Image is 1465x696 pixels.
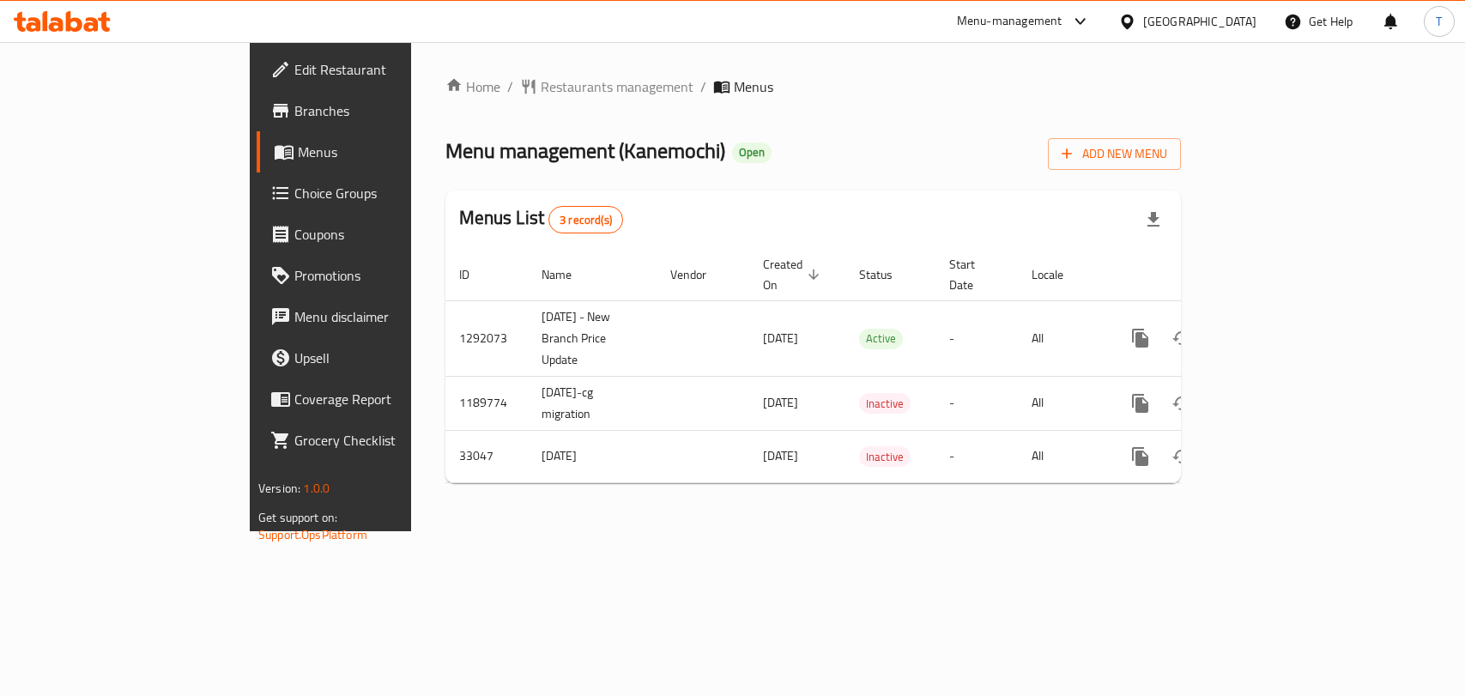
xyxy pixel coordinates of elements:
[732,145,772,160] span: Open
[257,337,494,378] a: Upsell
[528,430,657,482] td: [DATE]
[258,506,337,529] span: Get support on:
[257,420,494,461] a: Grocery Checklist
[670,264,729,285] span: Vendor
[859,447,911,467] span: Inactive
[445,76,1181,97] nav: breadcrumb
[294,100,481,121] span: Branches
[294,224,481,245] span: Coupons
[257,172,494,214] a: Choice Groups
[949,254,997,295] span: Start Date
[763,254,825,295] span: Created On
[548,206,623,233] div: Total records count
[1048,138,1181,170] button: Add New Menu
[257,296,494,337] a: Menu disclaimer
[1120,383,1161,424] button: more
[763,391,798,414] span: [DATE]
[257,131,494,172] a: Menus
[1161,383,1202,424] button: Change Status
[528,376,657,430] td: [DATE]-cg migration
[1018,300,1106,376] td: All
[859,394,911,414] span: Inactive
[542,264,594,285] span: Name
[294,306,481,327] span: Menu disclaimer
[935,430,1018,482] td: -
[459,205,623,233] h2: Menus List
[258,477,300,499] span: Version:
[294,389,481,409] span: Coverage Report
[294,348,481,368] span: Upsell
[445,131,725,170] span: Menu management ( Kanemochi )
[257,90,494,131] a: Branches
[859,393,911,414] div: Inactive
[859,264,915,285] span: Status
[294,430,481,451] span: Grocery Checklist
[298,142,481,162] span: Menus
[1143,12,1256,31] div: [GEOGRAPHIC_DATA]
[507,76,513,97] li: /
[935,376,1018,430] td: -
[732,142,772,163] div: Open
[541,76,693,97] span: Restaurants management
[445,249,1299,483] table: enhanced table
[1120,436,1161,477] button: more
[257,49,494,90] a: Edit Restaurant
[1436,12,1442,31] span: T
[257,214,494,255] a: Coupons
[1161,318,1202,359] button: Change Status
[935,300,1018,376] td: -
[257,378,494,420] a: Coverage Report
[257,255,494,296] a: Promotions
[520,76,693,97] a: Restaurants management
[1120,318,1161,359] button: more
[734,76,773,97] span: Menus
[528,300,657,376] td: [DATE] - New Branch Price Update
[957,11,1062,32] div: Menu-management
[549,212,622,228] span: 3 record(s)
[1018,430,1106,482] td: All
[1032,264,1086,285] span: Locale
[294,265,481,286] span: Promotions
[859,329,903,348] span: Active
[1161,436,1202,477] button: Change Status
[859,329,903,349] div: Active
[1133,199,1174,240] div: Export file
[700,76,706,97] li: /
[763,445,798,467] span: [DATE]
[294,183,481,203] span: Choice Groups
[859,446,911,467] div: Inactive
[763,327,798,349] span: [DATE]
[1106,249,1299,301] th: Actions
[1018,376,1106,430] td: All
[459,264,492,285] span: ID
[303,477,330,499] span: 1.0.0
[294,59,481,80] span: Edit Restaurant
[1062,143,1167,165] span: Add New Menu
[258,524,367,546] a: Support.OpsPlatform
